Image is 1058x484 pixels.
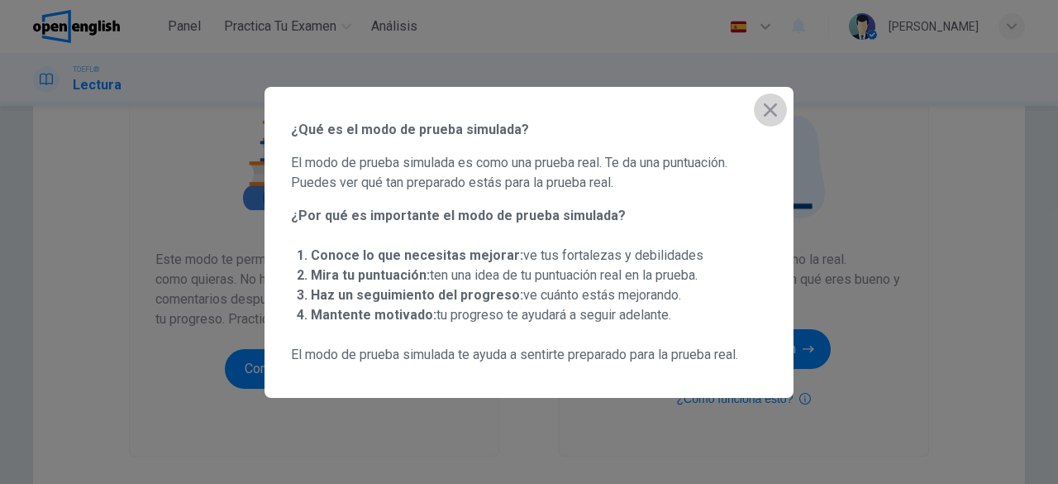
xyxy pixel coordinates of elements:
span: ¿Qué es el modo de prueba simulada? [291,120,767,140]
span: ¿Por qué es importante el modo de prueba simulada? [291,206,767,226]
span: ve tus fortalezas y debilidades [311,247,703,263]
strong: Mantente motivado: [311,307,436,323]
strong: Mira tu puntuación: [311,267,430,283]
span: ve cuánto estás mejorando. [311,287,681,303]
span: El modo de prueba simulada te ayuda a sentirte preparado para la prueba real. [291,345,767,365]
span: tu progreso te ayudará a seguir adelante. [311,307,671,323]
span: El modo de prueba simulada es como una prueba real. Te da una puntuación. Puedes ver qué tan prep... [291,153,767,193]
strong: Conoce lo que necesitas mejorar: [311,247,523,263]
strong: Haz un seguimiento del progreso: [311,287,523,303]
span: ten una idea de tu puntuación real en la prueba. [311,267,698,283]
